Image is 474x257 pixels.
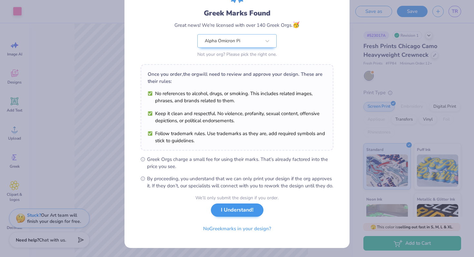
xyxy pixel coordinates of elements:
span: 🥳 [292,21,300,29]
li: Keep it clean and respectful. No violence, profanity, sexual content, offensive depictions, or po... [148,110,326,124]
li: Follow trademark rules. Use trademarks as they are, add required symbols and stick to guidelines. [148,130,326,144]
span: Greek Orgs charge a small fee for using their marks. That’s already factored into the price you see. [147,156,333,170]
li: No references to alcohol, drugs, or smoking. This includes related images, phrases, and brands re... [148,90,326,104]
div: Not your org? Please pick the right one. [197,51,277,58]
button: I Understand! [211,203,263,217]
div: Great news! We're licensed with over 140 Greek Orgs. [174,21,300,29]
span: By proceeding, you understand that we can only print your design if the org approves it. If they ... [147,175,333,189]
button: NoGreekmarks in your design? [198,222,277,235]
div: Once you order, the org will need to review and approve your design. These are their rules: [148,71,326,85]
div: Greek Marks Found [204,8,271,18]
div: We’ll only submit the design if you order. [195,194,279,201]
